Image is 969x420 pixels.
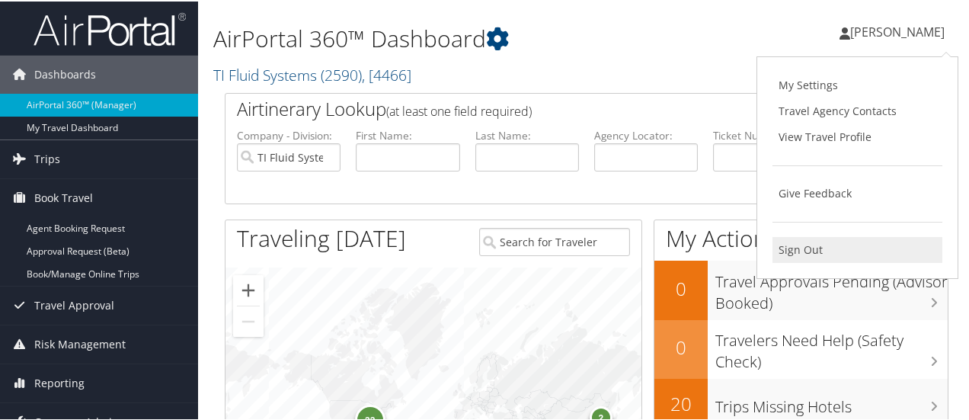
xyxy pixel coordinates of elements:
h1: Traveling [DATE] [237,221,406,253]
h1: My Action Items [654,221,948,253]
span: ( 2590 ) [321,63,362,84]
a: 0Travel Approvals Pending (Advisor Booked) [654,259,948,318]
button: Zoom out [233,305,264,335]
a: View Travel Profile [772,123,942,149]
label: Ticket Number: [713,127,817,142]
h3: Trips Missing Hotels [715,387,948,416]
span: Book Travel [34,178,93,216]
a: Sign Out [772,236,942,261]
span: [PERSON_NAME] [850,22,945,39]
span: , [ 4466 ] [362,63,411,84]
h1: AirPortal 360™ Dashboard [213,21,711,53]
span: Trips [34,139,60,177]
a: Give Feedback [772,179,942,205]
h2: Airtinerary Lookup [237,95,876,120]
a: My Settings [772,71,942,97]
img: airportal-logo.png [34,10,186,46]
span: Reporting [34,363,85,401]
h3: Travelers Need Help (Safety Check) [715,321,948,371]
label: Last Name: [475,127,579,142]
span: Travel Approval [34,285,114,323]
span: Risk Management [34,324,126,362]
h2: 20 [654,390,708,415]
a: 0Travelers Need Help (Safety Check) [654,319,948,377]
label: Company - Division: [237,127,341,142]
label: Agency Locator: [594,127,698,142]
span: Dashboards [34,54,96,92]
h3: Travel Approvals Pending (Advisor Booked) [715,262,948,313]
label: First Name: [356,127,459,142]
a: [PERSON_NAME] [839,8,960,53]
span: (at least one field required) [386,101,532,118]
button: Zoom in [233,274,264,304]
a: Travel Agency Contacts [772,97,942,123]
a: TI Fluid Systems [213,63,411,84]
h2: 0 [654,333,708,359]
h2: 0 [654,274,708,300]
input: Search for Traveler [479,226,629,255]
